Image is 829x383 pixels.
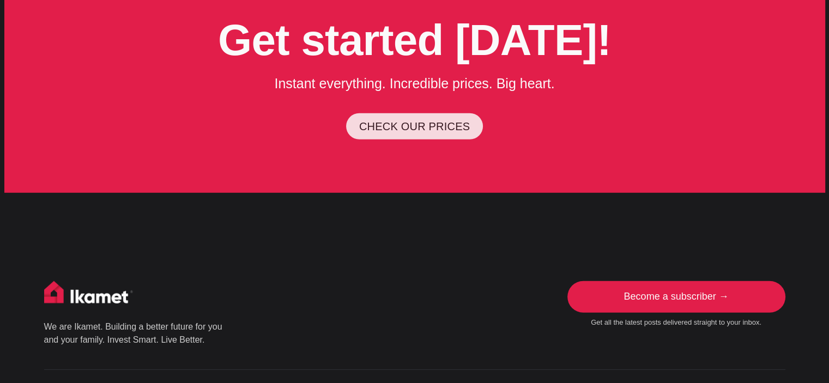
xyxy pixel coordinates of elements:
[44,281,134,308] img: Ikamet home
[346,113,483,139] a: CHECK OUR PRICES
[44,320,224,346] p: We are Ikamet. Building a better future for you and your family. Invest Smart. Live Better.
[567,318,785,327] small: Get all the latest posts delivered straight to your inbox.
[567,281,785,313] a: Become a subscriber →
[274,76,554,91] span: Instant everything. Incredible prices. Big heart.
[218,16,611,64] span: Get started [DATE]!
